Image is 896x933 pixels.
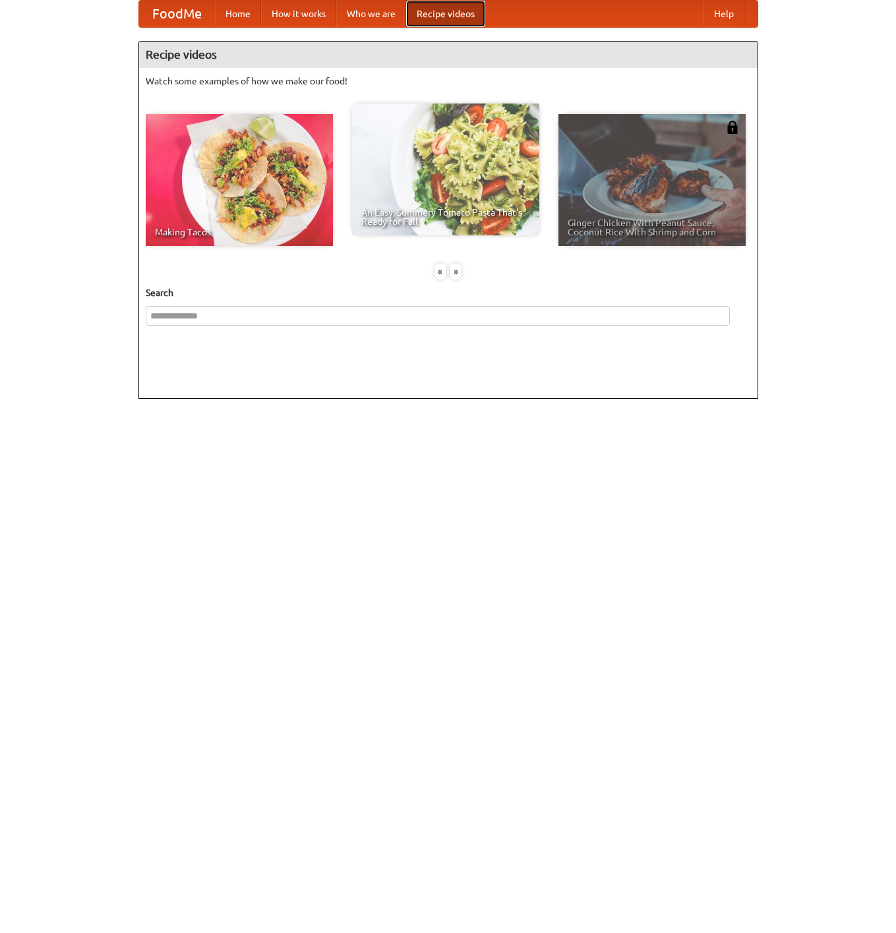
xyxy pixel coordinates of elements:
span: An Easy, Summery Tomato Pasta That's Ready for Fall [361,208,530,226]
div: » [450,263,462,280]
h4: Recipe videos [139,42,758,68]
a: Help [703,1,744,27]
a: Recipe videos [406,1,485,27]
a: Making Tacos [146,114,333,246]
img: 483408.png [726,121,739,134]
h5: Search [146,286,751,299]
a: Home [215,1,261,27]
a: An Easy, Summery Tomato Pasta That's Ready for Fall [352,104,539,235]
p: Watch some examples of how we make our food! [146,75,751,88]
div: « [434,263,446,280]
a: Who we are [336,1,406,27]
a: FoodMe [139,1,215,27]
span: Making Tacos [155,227,324,237]
a: How it works [261,1,336,27]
